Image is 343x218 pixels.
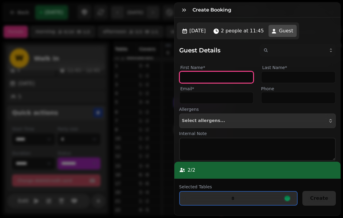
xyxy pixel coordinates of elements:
[193,6,234,14] h3: Create Booking
[179,114,336,128] button: Select allergens...
[179,106,336,112] label: Allergens
[182,118,225,123] span: Select allergens...
[190,27,206,35] span: [DATE]
[179,191,298,206] button: 8
[261,86,336,92] label: Phone
[179,86,254,92] label: Email*
[231,196,234,200] p: 8
[179,64,254,71] label: First Name*
[302,191,336,206] button: Create
[261,64,336,71] label: Last Name*
[221,27,264,35] span: 2 people at 11:45
[179,46,255,54] h2: Guest Details
[279,27,293,35] span: Guest
[179,184,298,190] label: Selected Tables
[179,130,336,137] label: Internal Note
[310,196,328,201] span: Create
[188,167,196,174] p: 2 / 2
